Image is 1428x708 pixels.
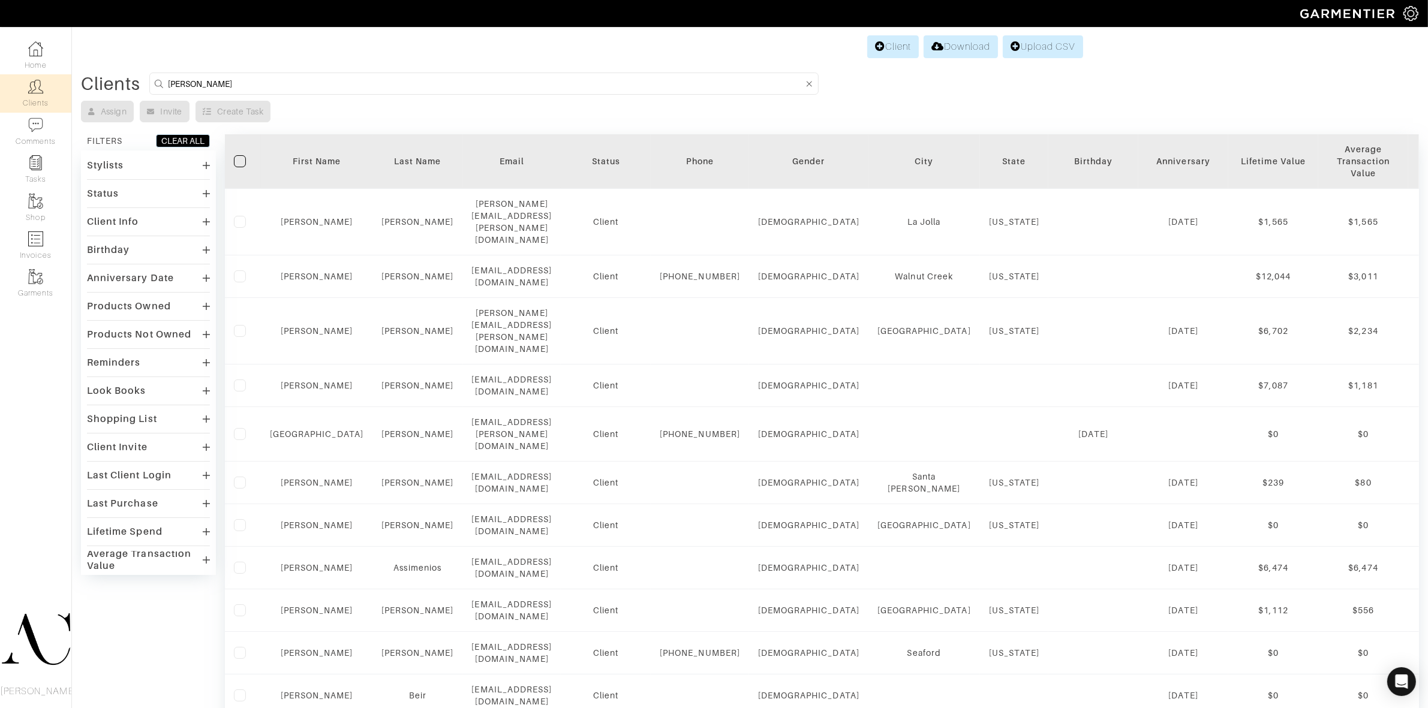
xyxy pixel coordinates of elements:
[81,78,140,90] div: Clients
[1237,379,1309,391] div: $7,087
[1327,379,1399,391] div: $1,181
[281,605,353,615] a: [PERSON_NAME]
[749,134,868,189] th: Toggle SortBy
[1147,216,1219,228] div: [DATE]
[1147,647,1219,659] div: [DATE]
[472,683,552,707] div: [EMAIL_ADDRESS][DOMAIN_NAME]
[758,562,859,574] div: [DEMOGRAPHIC_DATA]
[87,188,119,200] div: Status
[1327,689,1399,701] div: $0
[87,526,163,538] div: Lifetime Spend
[989,647,1040,659] div: [US_STATE]
[156,134,210,147] button: CLEAR ALL
[1237,270,1309,282] div: $12,044
[281,217,353,227] a: [PERSON_NAME]
[877,270,971,282] div: Walnut Creek
[270,155,363,167] div: First Name
[28,194,43,209] img: garments-icon-b7da505a4dc4fd61783c78ac3ca0ef83fa9d6f193b1c9dc38574b1d14d53ca28.png
[1237,562,1309,574] div: $6,474
[1327,477,1399,489] div: $80
[472,307,552,355] div: [PERSON_NAME][EMAIL_ADDRESS][PERSON_NAME][DOMAIN_NAME]
[570,477,642,489] div: Client
[1294,3,1403,24] img: garmentier-logo-header-white-b43fb05a5012e4ada735d5af1a66efaba907eab6374d6393d1fbf88cb4ef424d.png
[472,198,552,246] div: [PERSON_NAME][EMAIL_ADDRESS][PERSON_NAME][DOMAIN_NAME]
[989,325,1040,337] div: [US_STATE]
[758,604,859,616] div: [DEMOGRAPHIC_DATA]
[758,216,859,228] div: [DEMOGRAPHIC_DATA]
[877,519,971,531] div: [GEOGRAPHIC_DATA]
[393,563,441,573] a: Assimenios
[1057,428,1129,440] div: [DATE]
[877,216,971,228] div: La Jolla
[372,134,463,189] th: Toggle SortBy
[1403,6,1418,21] img: gear-icon-white-bd11855cb880d31180b6d7d6211b90ccbf57a29d726f0c71d8c61bd08dd39cc2.png
[281,381,353,390] a: [PERSON_NAME]
[87,159,124,171] div: Stylists
[87,385,146,397] div: Look Books
[472,416,552,452] div: [EMAIL_ADDRESS][PERSON_NAME][DOMAIN_NAME]
[281,478,353,487] a: [PERSON_NAME]
[570,647,642,659] div: Client
[758,519,859,531] div: [DEMOGRAPHIC_DATA]
[758,270,859,282] div: [DEMOGRAPHIC_DATA]
[877,647,971,659] div: Seaford
[1237,477,1309,489] div: $239
[381,272,454,281] a: [PERSON_NAME]
[877,471,971,495] div: Santa [PERSON_NAME]
[924,35,997,58] a: Download
[1327,647,1399,659] div: $0
[1327,270,1399,282] div: $3,011
[87,548,203,572] div: Average Transaction Value
[660,647,740,659] div: [PHONE_NUMBER]
[87,135,122,147] div: FILTERS
[877,155,971,167] div: City
[261,134,372,189] th: Toggle SortBy
[87,329,191,341] div: Products Not Owned
[1237,689,1309,701] div: $0
[381,648,454,658] a: [PERSON_NAME]
[1237,428,1309,440] div: $0
[758,428,859,440] div: [DEMOGRAPHIC_DATA]
[1147,325,1219,337] div: [DATE]
[472,641,552,665] div: [EMAIL_ADDRESS][DOMAIN_NAME]
[28,155,43,170] img: reminder-icon-8004d30b9f0a5d33ae49ab947aed9ed385cf756f9e5892f1edd6e32f2345188e.png
[758,477,859,489] div: [DEMOGRAPHIC_DATA]
[1147,689,1219,701] div: [DATE]
[1327,325,1399,337] div: $2,234
[87,469,172,481] div: Last Client Login
[87,441,148,453] div: Client Invite
[989,477,1040,489] div: [US_STATE]
[472,264,552,288] div: [EMAIL_ADDRESS][DOMAIN_NAME]
[87,216,139,228] div: Client Info
[570,216,642,228] div: Client
[1327,143,1399,179] div: Average Transaction Value
[281,648,353,658] a: [PERSON_NAME]
[570,379,642,391] div: Client
[381,155,454,167] div: Last Name
[381,520,454,530] a: [PERSON_NAME]
[28,79,43,94] img: clients-icon-6bae9207a08558b7cb47a8932f037763ab4055f8c8b6bfacd5dc20c3e0201464.png
[381,429,454,439] a: [PERSON_NAME]
[570,325,642,337] div: Client
[281,691,353,700] a: [PERSON_NAME]
[381,605,454,615] a: [PERSON_NAME]
[570,270,642,282] div: Client
[281,272,353,281] a: [PERSON_NAME]
[1048,134,1138,189] th: Toggle SortBy
[570,155,642,167] div: Status
[758,379,859,391] div: [DEMOGRAPHIC_DATA]
[758,155,859,167] div: Gender
[381,478,454,487] a: [PERSON_NAME]
[1327,428,1399,440] div: $0
[1237,519,1309,531] div: $0
[270,429,363,439] a: [GEOGRAPHIC_DATA]
[877,604,971,616] div: [GEOGRAPHIC_DATA]
[758,689,859,701] div: [DEMOGRAPHIC_DATA]
[472,373,552,397] div: [EMAIL_ADDRESS][DOMAIN_NAME]
[1147,155,1219,167] div: Anniversary
[1147,604,1219,616] div: [DATE]
[1138,134,1228,189] th: Toggle SortBy
[28,269,43,284] img: garments-icon-b7da505a4dc4fd61783c78ac3ca0ef83fa9d6f193b1c9dc38574b1d14d53ca28.png
[28,41,43,56] img: dashboard-icon-dbcd8f5a0b271acd01030246c82b418ddd0df26cd7fceb0bd07c9910d44c42f6.png
[989,604,1040,616] div: [US_STATE]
